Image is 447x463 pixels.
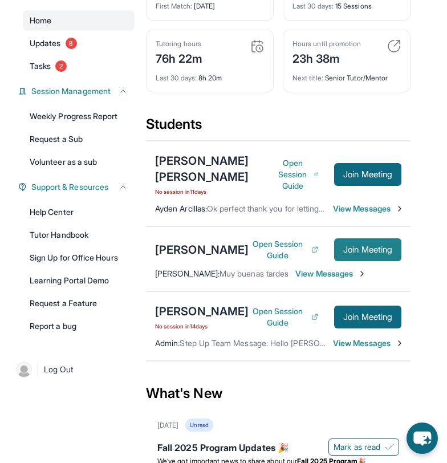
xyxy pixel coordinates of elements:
img: Mark as read [385,442,394,452]
div: [PERSON_NAME] [PERSON_NAME] [155,153,276,185]
span: Join Meeting [343,314,392,320]
div: Hours until promotion [292,39,361,48]
a: Tasks2 [23,56,135,76]
span: Updates [30,38,61,49]
a: Sign Up for Office Hours [23,247,135,268]
a: Home [23,10,135,31]
span: Mark as read [334,441,380,453]
span: | [36,363,39,376]
span: View Messages [295,268,367,279]
span: Log Out [44,364,74,375]
div: Students [146,115,411,140]
span: Next title : [292,74,323,82]
div: [PERSON_NAME] [155,303,249,319]
div: [DATE] [157,421,178,430]
button: Join Meeting [334,238,401,261]
a: Tutor Handbook [23,225,135,245]
div: Unread [185,419,213,432]
a: Learning Portal Demo [23,270,135,291]
button: chat-button [407,423,438,454]
button: Join Meeting [334,306,401,328]
img: Chevron-Right [357,269,367,278]
span: Ok perfect thank you for letting me know I will see you [DATE]! [207,204,432,213]
a: Help Center [23,202,135,222]
span: Last 30 days : [292,2,334,10]
div: 23h 38m [292,48,361,67]
div: Fall 2025 Program Updates 🎉 [157,441,399,457]
div: [PERSON_NAME] [155,242,249,258]
button: Mark as read [328,438,399,456]
a: Volunteer as a sub [23,152,135,172]
span: [PERSON_NAME] : [155,269,220,278]
span: Ayden Arcillas : [155,204,207,213]
button: Open Session Guide [249,238,318,261]
span: Admin : [155,338,180,348]
span: Support & Resources [31,181,108,193]
button: Session Management [27,86,128,97]
span: View Messages [333,203,401,214]
button: Open Session Guide [249,306,318,328]
div: 76h 22m [156,48,203,67]
img: card [250,39,264,53]
a: |Log Out [11,357,135,382]
span: Join Meeting [343,246,392,253]
span: Tasks [30,60,51,72]
a: Updates8 [23,33,135,54]
div: Senior Tutor/Mentor [292,67,401,83]
span: Join Meeting [343,171,392,178]
a: Weekly Progress Report [23,106,135,127]
a: Request a Feature [23,293,135,314]
button: Join Meeting [334,163,401,186]
span: First Match : [156,2,192,10]
span: Muy buenas tardes [220,269,288,278]
div: Tutoring hours [156,39,203,48]
span: No session in 14 days [155,322,249,331]
button: Support & Resources [27,181,128,193]
div: 8h 20m [156,67,264,83]
span: Home [30,15,51,26]
span: 8 [66,38,77,49]
img: Chevron-Right [395,204,404,213]
div: What's New [146,368,411,419]
img: Chevron-Right [395,339,404,348]
button: Open Session Guide [276,157,318,192]
span: 2 [55,60,67,72]
span: View Messages [333,338,401,349]
span: Session Management [31,86,111,97]
a: Report a bug [23,316,135,336]
span: Last 30 days : [156,74,197,82]
img: card [387,39,401,53]
img: user-img [16,362,32,377]
a: Request a Sub [23,129,135,149]
span: No session in 11 days [155,187,276,196]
